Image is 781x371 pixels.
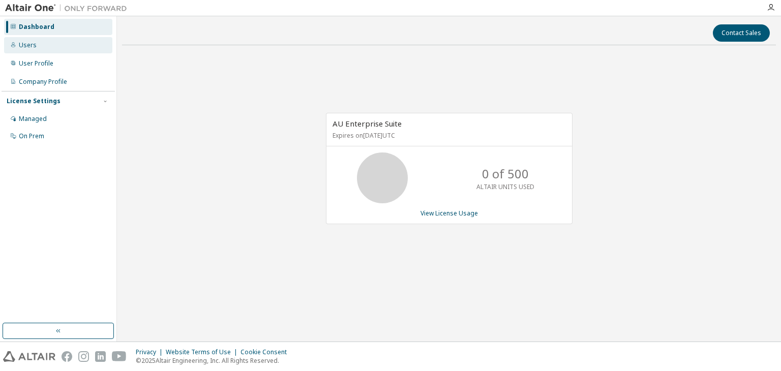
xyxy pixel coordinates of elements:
[713,24,770,42] button: Contact Sales
[333,131,563,140] p: Expires on [DATE] UTC
[95,351,106,362] img: linkedin.svg
[136,348,166,356] div: Privacy
[19,78,67,86] div: Company Profile
[5,3,132,13] img: Altair One
[166,348,241,356] div: Website Terms of Use
[112,351,127,362] img: youtube.svg
[136,356,293,365] p: © 2025 Altair Engineering, Inc. All Rights Reserved.
[241,348,293,356] div: Cookie Consent
[19,59,53,68] div: User Profile
[333,118,402,129] span: AU Enterprise Suite
[19,41,37,49] div: Users
[19,132,44,140] div: On Prem
[19,115,47,123] div: Managed
[476,182,534,191] p: ALTAIR UNITS USED
[7,97,61,105] div: License Settings
[482,165,529,182] p: 0 of 500
[78,351,89,362] img: instagram.svg
[19,23,54,31] div: Dashboard
[62,351,72,362] img: facebook.svg
[420,209,478,218] a: View License Usage
[3,351,55,362] img: altair_logo.svg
